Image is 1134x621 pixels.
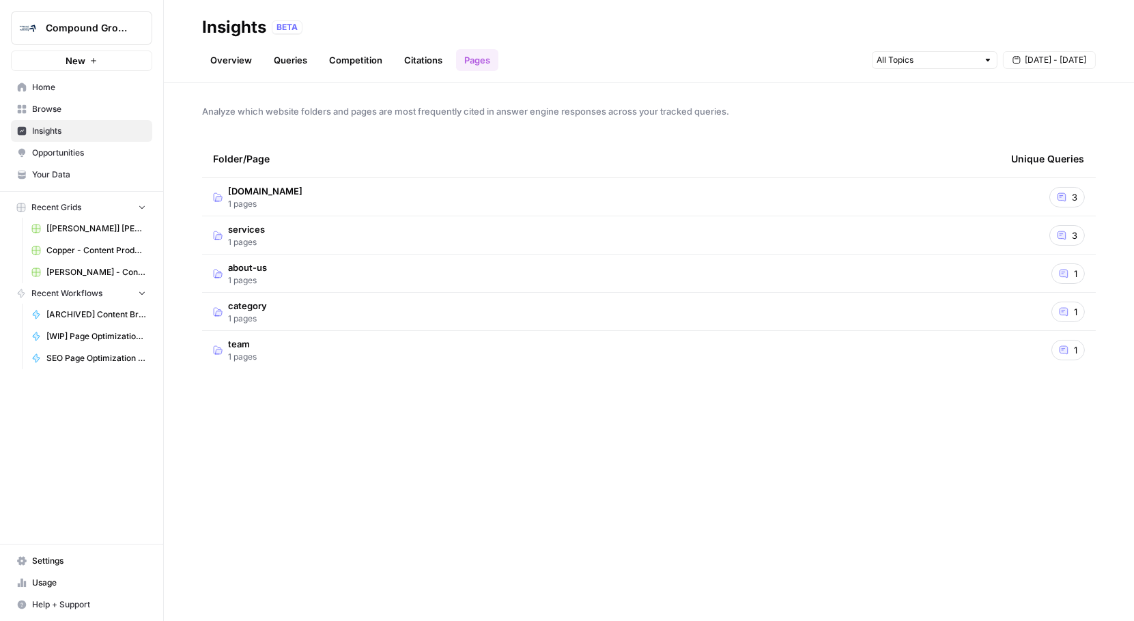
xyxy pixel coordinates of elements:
[228,313,267,325] span: 1 pages
[228,274,267,287] span: 1 pages
[396,49,451,71] a: Citations
[31,287,102,300] span: Recent Workflows
[228,222,265,236] span: services
[32,169,146,181] span: Your Data
[1025,54,1086,66] span: [DATE] - [DATE]
[32,147,146,159] span: Opportunities
[32,125,146,137] span: Insights
[11,11,152,45] button: Workspace: Compound Growth
[66,54,85,68] span: New
[1011,140,1084,177] div: Unique Queries
[46,330,146,343] span: [WIP] Page Optimization for URL in Staging
[456,49,498,71] a: Pages
[25,326,152,347] a: [WIP] Page Optimization for URL in Staging
[32,81,146,93] span: Home
[11,50,152,71] button: New
[11,283,152,304] button: Recent Workflows
[11,120,152,142] a: Insights
[877,53,978,67] input: All Topics
[11,572,152,594] a: Usage
[25,347,152,369] a: SEO Page Optimization [MV Version]
[228,261,267,274] span: about-us
[32,577,146,589] span: Usage
[266,49,315,71] a: Queries
[31,201,81,214] span: Recent Grids
[11,142,152,164] a: Opportunities
[32,555,146,567] span: Settings
[202,16,266,38] div: Insights
[228,351,257,363] span: 1 pages
[25,240,152,261] a: Copper - Content Production with Custom Workflows [FINAL]
[25,304,152,326] a: [ARCHIVED] Content Briefs w. Knowledge Base - INCOMPLETE
[32,598,146,611] span: Help + Support
[1072,229,1077,242] span: 3
[1074,343,1077,357] span: 1
[228,184,302,198] span: [DOMAIN_NAME]
[202,49,260,71] a: Overview
[46,352,146,364] span: SEO Page Optimization [MV Version]
[11,76,152,98] a: Home
[11,98,152,120] a: Browse
[46,222,146,235] span: [[PERSON_NAME]] [PERSON_NAME] - SEO Page Optimization Deliverables [FINAL]
[46,21,128,35] span: Compound Growth
[213,140,989,177] div: Folder/Page
[228,236,265,248] span: 1 pages
[46,266,146,278] span: [PERSON_NAME] - Content Producton with Custom Workflows [FINAL]
[272,20,302,34] div: BETA
[25,218,152,240] a: [[PERSON_NAME]] [PERSON_NAME] - SEO Page Optimization Deliverables [FINAL]
[1074,305,1077,319] span: 1
[11,550,152,572] a: Settings
[25,261,152,283] a: [PERSON_NAME] - Content Producton with Custom Workflows [FINAL]
[16,16,40,40] img: Compound Growth Logo
[46,308,146,321] span: [ARCHIVED] Content Briefs w. Knowledge Base - INCOMPLETE
[32,103,146,115] span: Browse
[1003,51,1096,69] button: [DATE] - [DATE]
[202,104,1096,118] span: Analyze which website folders and pages are most frequently cited in answer engine responses acro...
[321,49,391,71] a: Competition
[1074,267,1077,280] span: 1
[228,299,267,313] span: category
[46,244,146,257] span: Copper - Content Production with Custom Workflows [FINAL]
[228,337,257,351] span: team
[11,594,152,616] button: Help + Support
[11,164,152,186] a: Your Data
[228,198,302,210] span: 1 pages
[11,197,152,218] button: Recent Grids
[1072,190,1077,204] span: 3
